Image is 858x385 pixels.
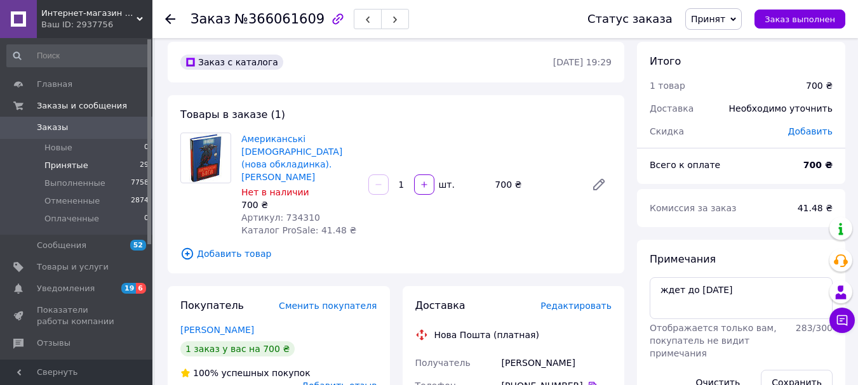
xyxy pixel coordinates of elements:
[180,299,244,311] span: Покупатель
[765,15,835,24] span: Заказ выполнен
[130,240,146,251] span: 52
[650,103,694,114] span: Доставка
[650,277,833,319] textarea: ждет до [DATE]
[37,122,68,133] span: Заказы
[241,212,320,223] span: Артикул: 734310
[180,325,254,335] a: [PERSON_NAME]
[650,253,716,265] span: Примечания
[44,195,100,207] span: Отмененные
[436,178,456,191] div: шт.
[499,351,614,374] div: [PERSON_NAME]
[165,13,175,25] div: Вернуться назад
[241,134,342,182] a: Американські [DEMOGRAPHIC_DATA] (нова обкладинка). [PERSON_NAME]
[41,19,152,30] div: Ваш ID: 2937756
[131,178,149,189] span: 7758
[136,283,146,294] span: 6
[587,13,673,25] div: Статус заказа
[193,368,218,378] span: 100%
[431,329,542,341] div: Нова Пошта (платная)
[721,95,840,122] div: Необходимо уточнить
[798,203,833,213] span: 41.48 ₴
[144,142,149,153] span: 0
[37,261,109,273] span: Товары и услуги
[796,323,833,333] span: 283 / 300
[279,301,377,311] span: Сменить покупателя
[540,301,612,311] span: Редактировать
[37,283,95,294] span: Уведомления
[806,79,833,92] div: 700 ₴
[37,304,117,327] span: Показатели работы компании
[37,240,86,251] span: Сообщения
[650,160,720,170] span: Всего к оплате
[41,8,137,19] span: Интернет-магазин "Книжный мир"
[37,79,72,90] span: Главная
[650,55,681,67] span: Итого
[44,160,88,171] span: Принятые
[553,57,612,67] time: [DATE] 19:29
[829,308,855,333] button: Чат с покупателем
[650,203,737,213] span: Комиссия за заказ
[754,10,845,29] button: Заказ выполнен
[189,133,222,183] img: Американські боги (нова обкладинка). Ніл Ґейман
[121,283,136,294] span: 19
[691,14,725,24] span: Принят
[37,337,70,349] span: Отзывы
[415,299,466,311] span: Доставка
[234,11,325,27] span: №366061609
[586,172,612,197] a: Редактировать
[241,199,358,211] div: 700 ₴
[180,367,311,379] div: успешных покупок
[180,55,283,70] div: Заказ с каталога
[131,195,149,207] span: 2874
[180,247,612,261] span: Добавить товар
[490,176,581,193] div: 700 ₴
[6,44,150,67] input: Поиск
[241,187,309,197] span: Нет в наличии
[803,160,833,170] b: 700 ₴
[37,100,127,112] span: Заказы и сообщения
[191,11,231,27] span: Заказ
[44,178,105,189] span: Выполненные
[144,213,149,225] span: 0
[140,160,149,171] span: 29
[415,358,471,368] span: Получатель
[180,108,285,121] span: Товары в заказе (1)
[241,225,356,235] span: Каталог ProSale: 41.48 ₴
[180,341,295,356] div: 1 заказ у вас на 700 ₴
[650,81,685,91] span: 1 товар
[44,213,99,225] span: Оплаченные
[650,126,684,136] span: Скидка
[44,142,72,153] span: Новые
[788,126,833,136] span: Добавить
[650,323,777,358] span: Отображается только вам, покупатель не видит примечания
